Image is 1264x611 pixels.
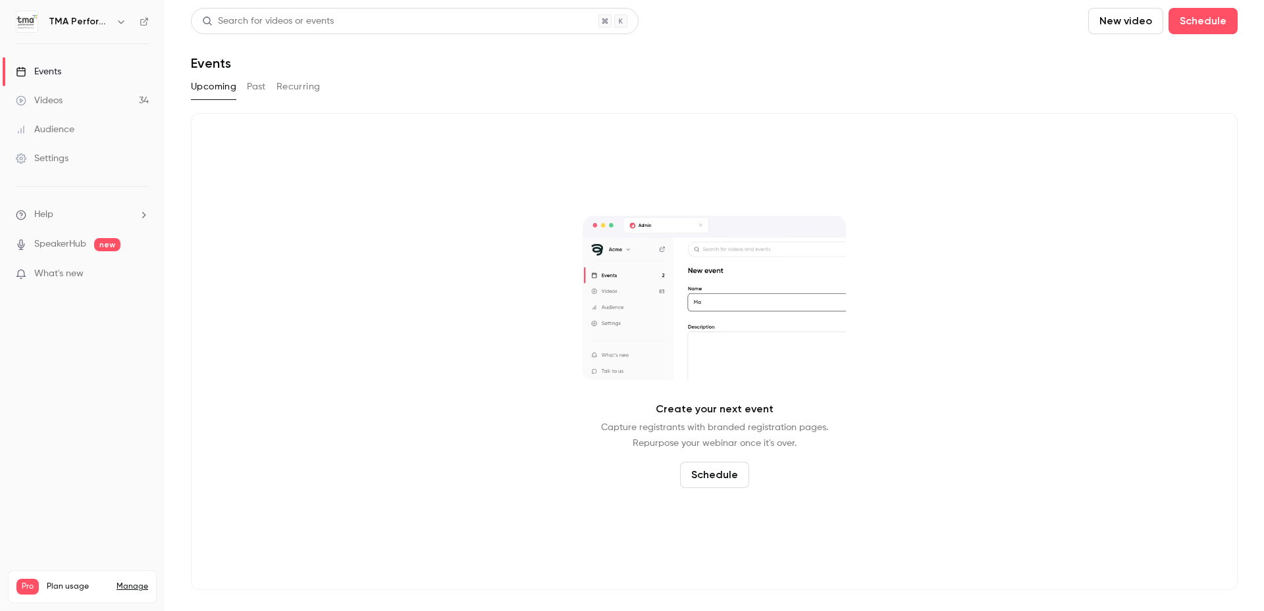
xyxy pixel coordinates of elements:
div: Events [16,65,61,78]
iframe: Noticeable Trigger [133,268,149,280]
button: Upcoming [191,76,236,97]
li: help-dropdown-opener [16,208,149,222]
span: What's new [34,267,84,281]
button: Schedule [1169,8,1238,34]
button: New video [1088,8,1163,34]
button: Recurring [276,76,321,97]
span: Help [34,208,53,222]
h1: Events [191,55,231,71]
span: new [94,238,120,251]
img: TMA Performance (formerly DecisionWise) [16,11,38,32]
a: SpeakerHub [34,237,86,251]
h6: TMA Performance (formerly DecisionWise) [49,15,111,28]
button: Past [247,76,266,97]
p: Create your next event [656,401,774,417]
span: Plan usage [47,581,109,592]
div: Settings [16,152,68,165]
div: Videos [16,94,63,107]
div: Audience [16,123,74,136]
p: Capture registrants with branded registration pages. Repurpose your webinar once it's over. [601,420,828,451]
div: Search for videos or events [202,14,334,28]
a: Manage [117,581,148,592]
button: Schedule [680,462,749,488]
span: Pro [16,579,39,595]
